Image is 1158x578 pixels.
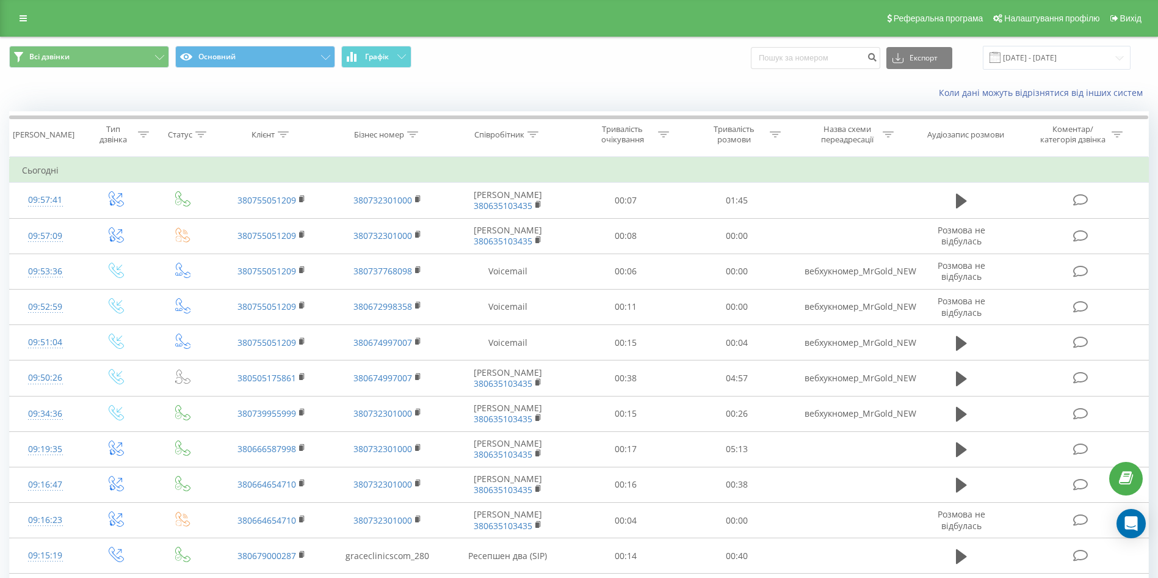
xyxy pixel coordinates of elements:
td: 00:04 [570,503,681,538]
div: 09:16:23 [22,508,68,532]
td: [PERSON_NAME] [446,503,570,538]
td: 00:04 [681,325,792,360]
td: graceclinicscom_280 [330,538,445,574]
a: 380664654710 [237,478,296,490]
div: 09:15:19 [22,544,68,568]
td: 00:16 [570,467,681,502]
div: Тривалість розмови [701,124,767,145]
td: 00:00 [681,218,792,254]
td: 00:08 [570,218,681,254]
a: 380635103435 [474,448,532,460]
td: 00:14 [570,538,681,574]
td: 00:07 [570,183,681,218]
a: 380679000287 [237,550,296,562]
div: Open Intercom Messenger [1116,509,1146,538]
td: Ресепшен два (SIP) [446,538,570,574]
td: [PERSON_NAME] [446,467,570,502]
td: 00:00 [681,503,792,538]
td: 05:13 [681,431,792,467]
td: 00:26 [681,396,792,431]
a: 380635103435 [474,520,532,532]
td: 00:38 [681,467,792,502]
div: Бізнес номер [354,130,404,140]
td: Voicemail [446,289,570,324]
a: 380755051209 [237,194,296,206]
div: 09:52:59 [22,295,68,319]
input: Пошук за номером [751,47,880,69]
a: 380755051209 [237,230,296,241]
a: 380755051209 [237,301,296,312]
span: Розмова не відбулась [938,295,985,318]
a: 380739955999 [237,408,296,419]
td: Сьогодні [10,158,1149,183]
div: Тривалість очікування [590,124,655,145]
span: Налаштування профілю [1004,13,1099,23]
td: 04:57 [681,360,792,396]
td: 00:38 [570,360,681,396]
div: 09:19:35 [22,437,68,461]
td: вебхукномер_MrGold_NEW [792,289,908,324]
td: 01:45 [681,183,792,218]
a: Коли дані можуть відрізнятися вiд інших систем [939,87,1149,98]
div: 09:51:04 [22,331,68,354]
span: Реферальна програма [894,13,983,23]
td: вебхукномер_MrGold_NEW [792,254,908,289]
a: 380732301000 [353,514,412,526]
a: 380666587998 [237,443,296,455]
button: Експорт [886,47,952,69]
div: 09:57:41 [22,188,68,212]
td: 00:40 [681,538,792,574]
span: Всі дзвінки [29,52,70,62]
a: 380732301000 [353,478,412,490]
div: Аудіозапис розмови [927,130,1004,140]
a: 380755051209 [237,265,296,277]
a: 380505175861 [237,372,296,384]
td: [PERSON_NAME] [446,218,570,254]
td: 00:17 [570,431,681,467]
td: 00:11 [570,289,681,324]
div: Статус [168,130,192,140]
button: Графік [341,46,411,68]
span: Графік [365,53,389,61]
a: 380674997007 [353,337,412,348]
a: 380635103435 [474,200,532,211]
td: Voicemail [446,325,570,360]
span: Розмова не відбулась [938,260,985,282]
a: 380732301000 [353,194,412,206]
a: 380737768098 [353,265,412,277]
a: 380635103435 [474,378,532,389]
a: 380755051209 [237,337,296,348]
td: 00:15 [570,325,681,360]
td: 00:06 [570,254,681,289]
td: [PERSON_NAME] [446,183,570,218]
div: 09:50:26 [22,366,68,390]
td: вебхукномер_MrGold_NEW [792,360,908,396]
span: Розмова не відбулась [938,224,985,247]
td: [PERSON_NAME] [446,396,570,431]
span: Розмова не відбулась [938,508,985,531]
div: Тип дзвінка [92,124,135,145]
td: [PERSON_NAME] [446,431,570,467]
a: 380674997007 [353,372,412,384]
button: Всі дзвінки [9,46,169,68]
a: 380732301000 [353,443,412,455]
a: 380672998358 [353,301,412,312]
td: 00:00 [681,289,792,324]
div: Співробітник [474,130,524,140]
div: Назва схеми переадресації [814,124,880,145]
a: 380664654710 [237,514,296,526]
span: Вихід [1120,13,1142,23]
td: вебхукномер_MrGold_NEW [792,325,908,360]
td: Voicemail [446,254,570,289]
td: 00:15 [570,396,681,431]
div: 09:57:09 [22,224,68,248]
div: 09:53:36 [22,260,68,284]
div: 09:34:36 [22,402,68,426]
div: Коментар/категорія дзвінка [1037,124,1109,145]
a: 380635103435 [474,235,532,247]
td: вебхукномер_MrGold_NEW [792,396,908,431]
td: [PERSON_NAME] [446,360,570,396]
div: 09:16:47 [22,473,68,497]
button: Основний [175,46,335,68]
td: 00:00 [681,254,792,289]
